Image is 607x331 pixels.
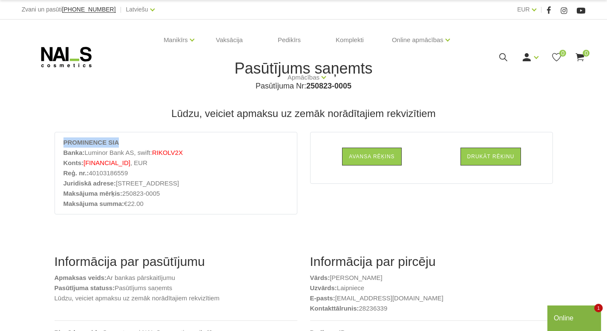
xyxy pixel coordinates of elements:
[63,190,122,197] strong: Maksājuma mērķis:
[63,149,85,156] strong: Banka:
[288,60,319,94] a: Apmācības
[559,50,566,57] span: 0
[55,284,115,291] b: Pasūtījuma statuss:
[541,4,542,15] span: |
[517,4,530,14] a: EUR
[22,4,116,15] div: Zvani un pasūti
[63,159,84,166] strong: Konts:
[310,254,553,269] h2: Informācija par pircēju
[209,20,250,60] a: Vaksācija
[63,139,119,146] strong: PROMINENCE SIA
[63,169,89,177] strong: Reģ. nr.:
[392,23,443,57] a: Online apmācības
[63,158,288,168] li: , EUR
[120,4,122,15] span: |
[55,254,297,269] h2: Informācija par pasūtījumu
[310,274,330,281] b: Vārds:
[63,199,288,209] li: €22.00
[152,149,183,156] span: RIKOLV2X
[63,148,288,158] li: Luminor Bank AS, swift:
[310,294,335,302] b: E-pasts:
[329,20,371,60] a: Komplekti
[583,50,590,57] span: 0
[55,274,107,281] b: Apmaksas veids:
[310,305,359,312] b: Kontakttālrunis:
[271,20,308,60] a: Pedikīrs
[460,148,521,165] a: Drukāt rēķinu
[126,4,148,14] a: Latviešu
[55,107,553,120] h3: Lūdzu, veiciet apmaksu uz zemāk norādītajiem rekvizītiem
[63,200,124,207] strong: Maksājuma summa:
[164,23,188,57] a: Manikīrs
[547,304,603,331] iframe: chat widget
[63,180,116,187] strong: Juridiskā adrese:
[575,52,585,63] a: 0
[63,178,288,188] li: [STREET_ADDRESS]
[63,168,288,178] li: 40103186559
[62,6,116,13] a: [PHONE_NUMBER]
[83,159,130,166] span: [FINANCIAL_ID]
[310,284,337,291] b: Uzvārds:
[551,52,562,63] a: 0
[63,188,288,199] li: 250823-0005
[342,148,401,165] a: Avansa rēķins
